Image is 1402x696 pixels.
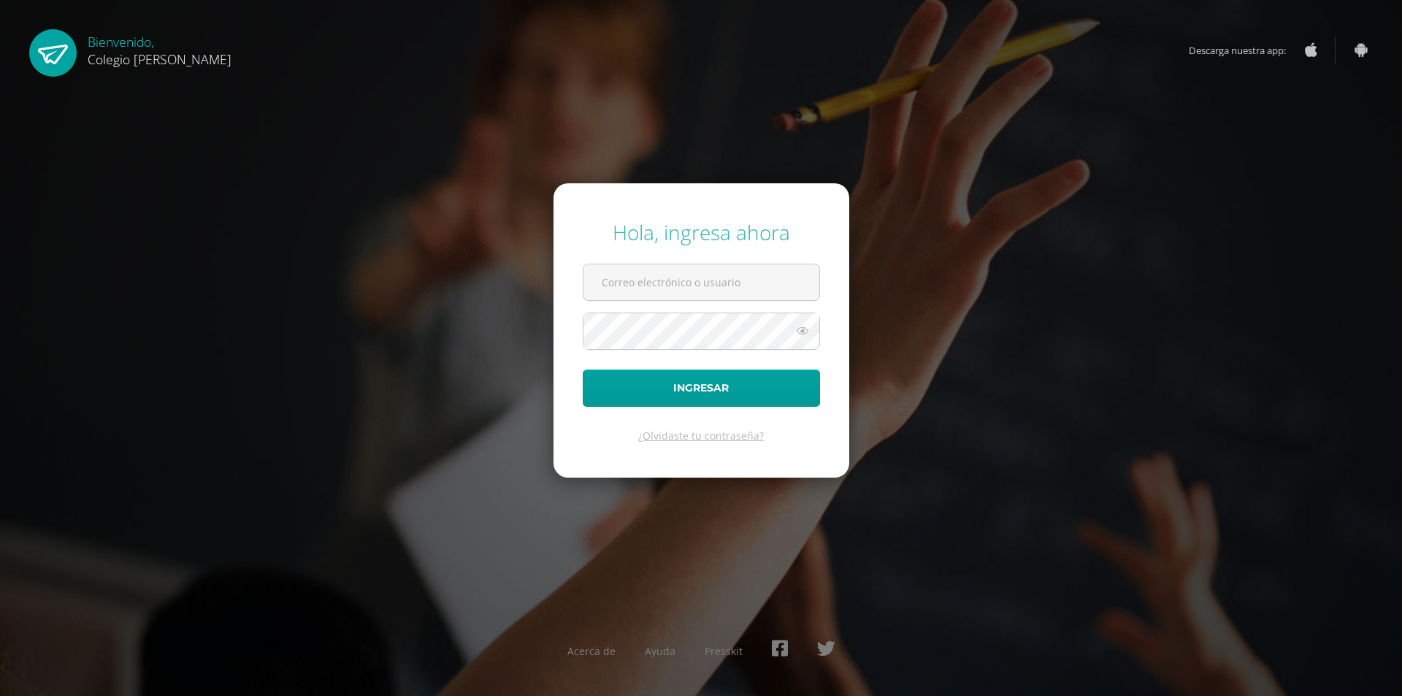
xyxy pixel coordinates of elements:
[583,218,820,246] div: Hola, ingresa ahora
[583,264,819,300] input: Correo electrónico o usuario
[88,29,231,68] div: Bienvenido,
[705,644,743,658] a: Presskit
[638,429,764,443] a: ¿Olvidaste tu contraseña?
[567,644,616,658] a: Acerca de
[645,644,675,658] a: Ayuda
[88,50,231,68] span: Colegio [PERSON_NAME]
[1189,37,1301,64] span: Descarga nuestra app:
[583,370,820,407] button: Ingresar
